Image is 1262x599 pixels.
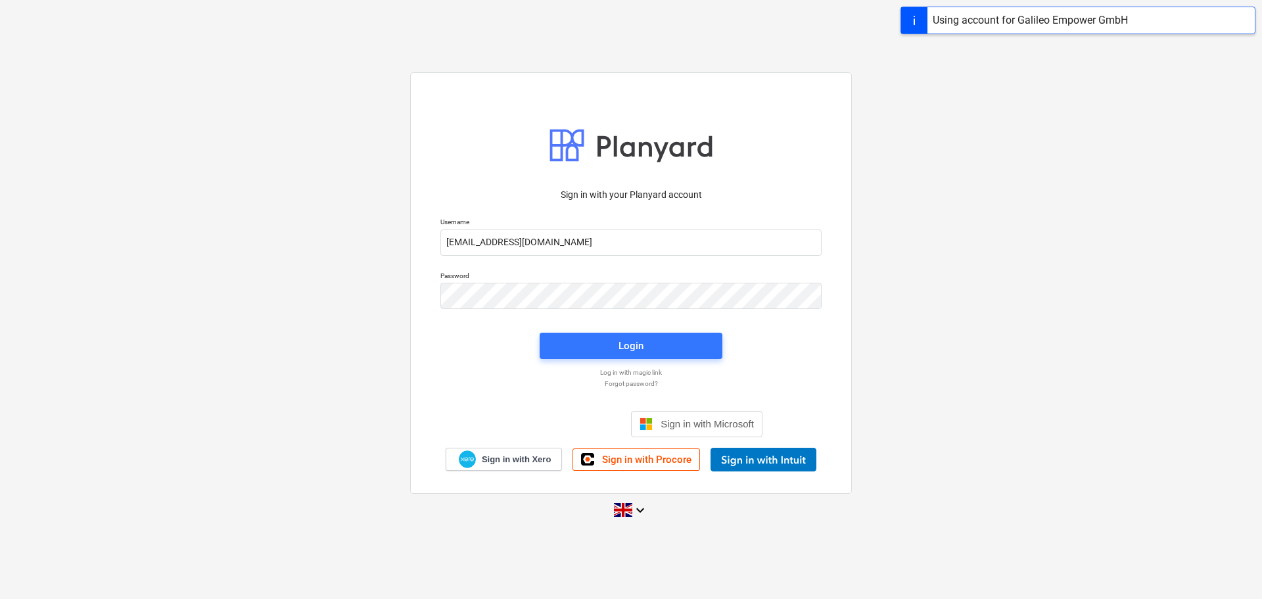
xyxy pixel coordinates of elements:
[632,502,648,518] i: keyboard_arrow_down
[482,454,551,466] span: Sign in with Xero
[440,188,822,202] p: Sign in with your Planyard account
[640,418,653,431] img: Microsoft logo
[459,450,476,468] img: Xero logo
[434,379,828,388] a: Forgot password?
[619,337,643,354] div: Login
[661,418,754,429] span: Sign in with Microsoft
[446,448,563,471] a: Sign in with Xero
[573,448,700,471] a: Sign in with Procore
[440,272,822,283] p: Password
[540,333,722,359] button: Login
[933,12,1128,28] div: Using account for Galileo Empower GmbH
[493,410,627,439] iframe: Sign in with Google Button
[440,229,822,256] input: Username
[440,218,822,229] p: Username
[434,368,828,377] a: Log in with magic link
[602,454,691,466] span: Sign in with Procore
